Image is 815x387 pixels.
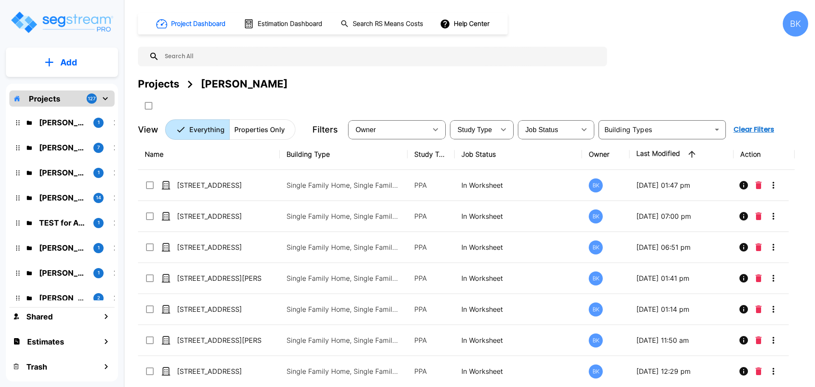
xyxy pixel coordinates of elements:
[165,119,295,140] div: Platform
[520,118,576,141] div: Select
[461,273,576,283] p: In Worksheet
[630,139,733,170] th: Last Modified
[356,126,376,133] span: Owner
[98,269,100,277] p: 1
[455,139,582,170] th: Job Status
[98,219,100,226] p: 1
[752,332,765,349] button: Delete
[636,273,727,283] p: [DATE] 01:41 pm
[414,180,448,190] p: PPA
[98,119,100,126] p: 1
[589,333,603,347] div: BK
[589,178,603,192] div: BK
[177,366,262,376] p: [STREET_ADDRESS]
[229,119,295,140] button: Properties Only
[258,19,322,29] h1: Estimation Dashboard
[140,97,157,114] button: SelectAll
[752,177,765,194] button: Delete
[589,302,603,316] div: BK
[39,167,87,178] p: Garth Hatch
[39,117,87,128] p: Joseph Darshan
[765,301,782,318] button: More-Options
[287,180,401,190] p: Single Family Home, Single Family Home Site
[461,211,576,221] p: In Worksheet
[461,242,576,252] p: In Worksheet
[97,294,100,302] p: 2
[201,76,288,92] div: [PERSON_NAME]
[27,336,64,347] h1: Estimates
[636,180,727,190] p: [DATE] 01:47 pm
[10,10,114,34] img: Logo
[752,208,765,225] button: Delete
[287,335,401,345] p: Single Family Home, Single Family Home Site
[26,311,53,322] h1: Shared
[636,304,727,314] p: [DATE] 01:14 pm
[601,124,709,136] input: Building Types
[589,364,603,379] div: BK
[735,239,752,256] button: Info
[735,332,752,349] button: Info
[752,239,765,256] button: Delete
[414,304,448,314] p: PPA
[461,366,576,376] p: In Worksheet
[98,169,100,176] p: 1
[177,335,262,345] p: [STREET_ADDRESS][PERSON_NAME]
[88,95,96,102] p: 127
[452,118,495,141] div: Select
[458,126,492,133] span: Study Type
[735,301,752,318] button: Info
[765,239,782,256] button: More-Options
[138,76,179,92] div: Projects
[26,361,47,373] h1: Trash
[765,363,782,380] button: More-Options
[98,244,100,251] p: 1
[711,124,723,136] button: Open
[461,304,576,314] p: In Worksheet
[177,304,262,314] p: [STREET_ADDRESS]
[39,192,87,203] p: Marci Fair
[414,211,448,221] p: PPA
[730,121,778,138] button: Clear Filters
[636,211,727,221] p: [DATE] 07:00 pm
[39,217,87,229] p: TEST for Assets
[177,242,262,252] p: [STREET_ADDRESS]
[414,273,448,283] p: PPA
[39,267,87,279] p: Stan Dixon
[783,11,808,37] div: BK
[165,119,230,140] button: Everything
[153,14,230,33] button: Project Dashboard
[337,16,428,32] button: Search RS Means Costs
[287,273,401,283] p: Single Family Home, Single Family Home Site
[350,118,427,141] div: Select
[461,180,576,190] p: In Worksheet
[589,271,603,285] div: BK
[526,126,558,133] span: Job Status
[407,139,455,170] th: Study Type
[177,180,262,190] p: [STREET_ADDRESS]
[765,208,782,225] button: More-Options
[177,273,262,283] p: [STREET_ADDRESS][PERSON_NAME]
[287,242,401,252] p: Single Family Home, Single Family Home Site
[752,270,765,287] button: Delete
[438,16,493,32] button: Help Center
[461,335,576,345] p: In Worksheet
[765,177,782,194] button: More-Options
[589,240,603,254] div: BK
[240,15,327,33] button: Estimation Dashboard
[414,242,448,252] p: PPA
[735,208,752,225] button: Info
[735,270,752,287] button: Info
[735,177,752,194] button: Info
[96,194,101,201] p: 14
[29,93,60,105] p: Projects
[138,139,280,170] th: Name
[287,366,401,376] p: Single Family Home, Single Family Home Site
[234,124,285,135] p: Properties Only
[765,332,782,349] button: More-Options
[414,366,448,376] p: PPA
[636,242,727,252] p: [DATE] 06:51 pm
[733,139,795,170] th: Action
[60,56,77,69] p: Add
[765,270,782,287] button: More-Options
[752,301,765,318] button: Delete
